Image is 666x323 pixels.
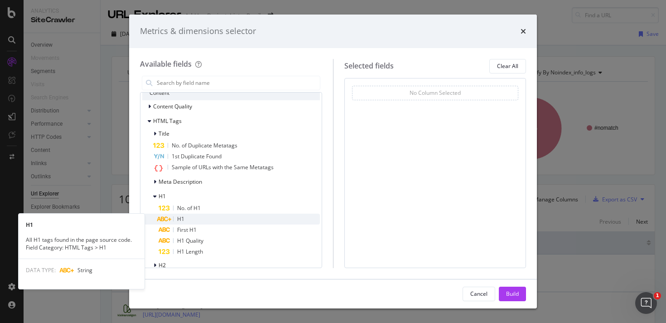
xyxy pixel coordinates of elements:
span: HTML Tags [153,117,182,125]
span: H1 Quality [177,237,203,245]
span: Sample of URLs with the Same Metatags [172,163,274,171]
span: H1 Length [177,248,203,255]
div: Selected fields [344,61,394,71]
input: Search by field name [156,76,320,90]
iframe: Intercom live chat [635,292,657,314]
div: Build [506,290,519,298]
span: No. of H1 [177,204,201,212]
span: No. of Duplicate Metatags [172,142,237,149]
div: modal [129,15,537,308]
div: No Column Selected [410,89,461,97]
span: H2 [159,261,166,269]
div: H1 [19,221,145,229]
button: Clear All [489,59,526,73]
span: First H1 [177,226,197,234]
div: Clear All [497,62,518,70]
span: H1 [159,192,166,200]
span: 1 [654,292,661,299]
div: Content [142,86,320,100]
button: Cancel [463,287,495,301]
span: Meta Description [159,178,202,186]
span: Title [159,130,169,137]
div: Cancel [470,290,487,298]
div: times [521,25,526,37]
div: Available fields [140,59,192,69]
div: All H1 tags found in the page source code. Field Category: HTML Tags > H1 [19,236,145,251]
div: Metrics & dimensions selector [140,25,256,37]
span: Content Quality [153,103,192,110]
button: Build [499,287,526,301]
span: H1 [177,215,184,223]
span: 1st Duplicate Found [172,152,222,160]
